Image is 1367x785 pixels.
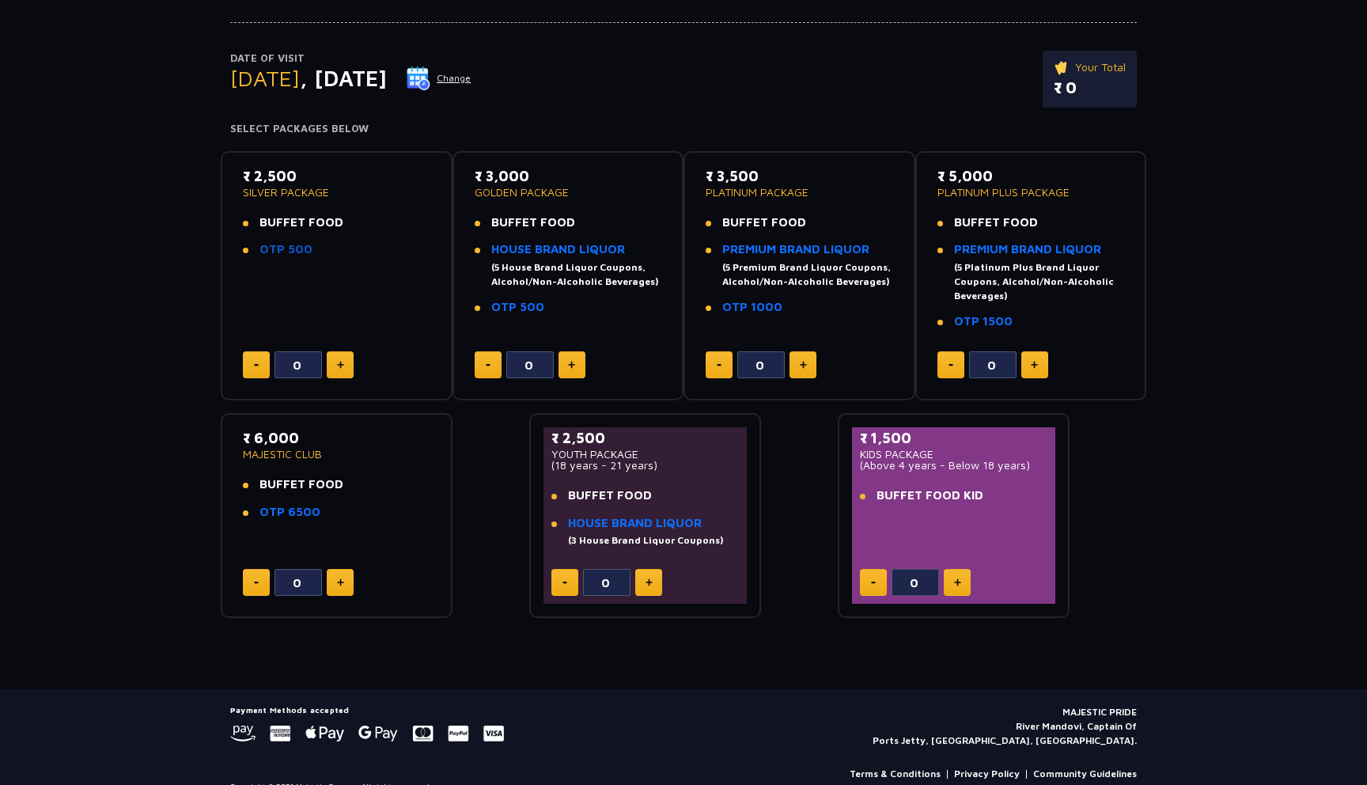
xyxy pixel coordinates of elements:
[1054,59,1070,76] img: ticket
[949,364,953,366] img: minus
[243,165,430,187] p: ₹ 2,500
[800,361,807,369] img: plus
[230,51,471,66] p: Date of Visit
[243,187,430,198] p: SILVER PACKAGE
[551,449,739,460] p: YOUTH PACKAGE
[1033,767,1137,781] a: Community Guidelines
[568,516,702,529] a: HOUSE BRAND LIQUOR
[406,66,471,91] button: Change
[568,361,575,369] img: plus
[954,578,961,586] img: plus
[254,582,259,584] img: minus
[243,427,430,449] p: ₹ 6,000
[300,65,387,91] span: , [DATE]
[230,123,1137,135] h4: Select Packages Below
[337,578,344,586] img: plus
[337,361,344,369] img: plus
[954,215,1038,229] span: BUFFET FOOD
[491,242,625,256] a: HOUSE BRAND LIQUOR
[475,165,662,187] p: ₹ 3,000
[230,705,504,715] h5: Payment Methods accepted
[491,215,575,229] span: BUFFET FOOD
[254,364,259,366] img: minus
[562,582,567,584] img: minus
[722,215,806,229] span: BUFFET FOOD
[937,187,1125,198] p: PLATINUM PLUS PACKAGE
[954,260,1125,303] div: (5 Platinum Plus Brand Liquor Coupons, Alcohol/Non-Alcoholic Beverages)
[259,477,343,491] span: BUFFET FOOD
[954,767,1020,781] a: Privacy Policy
[259,215,343,229] span: BUFFET FOOD
[717,364,721,366] img: minus
[871,582,876,584] img: minus
[243,449,430,460] p: MAJESTIC CLUB
[954,314,1013,328] a: OTP 1500
[873,705,1137,748] p: MAJESTIC PRIDE River Mandovi, Captain Of Ports Jetty, [GEOGRAPHIC_DATA], [GEOGRAPHIC_DATA].
[259,242,312,256] a: OTP 500
[850,767,941,781] a: Terms & Conditions
[877,488,983,502] span: BUFFET FOOD KID
[259,505,320,518] a: OTP 6500
[1054,59,1126,76] p: Your Total
[954,242,1101,256] a: PREMIUM BRAND LIQUOR
[230,65,300,91] span: [DATE]
[860,460,1047,471] p: (Above 4 years - Below 18 years)
[475,187,662,198] p: GOLDEN PACKAGE
[1054,76,1126,100] p: ₹ 0
[722,260,893,289] div: (5 Premium Brand Liquor Coupons, Alcohol/Non-Alcoholic Beverages)
[706,165,893,187] p: ₹ 3,500
[1031,361,1038,369] img: plus
[491,300,544,313] a: OTP 500
[722,242,869,256] a: PREMIUM BRAND LIQUOR
[646,578,653,586] img: plus
[568,533,723,548] div: (3 House Brand Liquor Coupons)
[551,460,739,471] p: (18 years - 21 years)
[860,427,1047,449] p: ₹ 1,500
[937,165,1125,187] p: ₹ 5,000
[568,488,652,502] span: BUFFET FOOD
[722,300,782,313] a: OTP 1000
[491,260,662,289] div: (5 House Brand Liquor Coupons, Alcohol/Non-Alcoholic Beverages)
[486,364,490,366] img: minus
[551,427,739,449] p: ₹ 2,500
[706,187,893,198] p: PLATINUM PACKAGE
[860,449,1047,460] p: KIDS PACKAGE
